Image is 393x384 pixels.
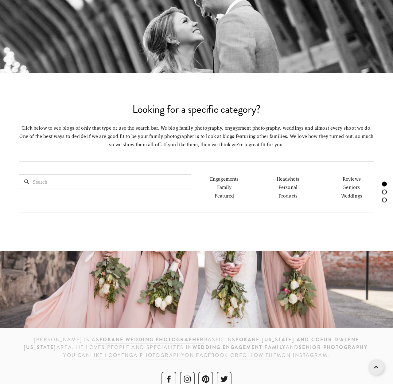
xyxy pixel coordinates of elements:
a: Engagements [210,175,239,182]
strong: SPOKANE [US_STATE] and Coeur d’Alene [US_STATE] [24,336,361,351]
a: follow them [239,352,282,359]
a: Seniors [343,184,360,190]
input: Search [19,174,191,189]
a: Family [217,184,232,190]
a: Headshots [277,175,299,182]
strong: engagement [223,344,263,351]
strong: wedding [193,344,221,351]
p: Click below to see blogs of only that type or use the search bar. We blog family photography, eng... [19,123,374,149]
a: like Looyenga Photography [90,352,185,359]
h2: Looking for a specific category? [19,104,374,115]
h3: [PERSON_NAME] is a based IN area. He loves people and specializes in , , and . You can on Faceboo... [19,336,374,359]
a: Personal [278,184,298,190]
strong: senior photography [299,344,368,351]
a: Featured [215,192,234,199]
a: Reviews [343,175,361,182]
a: Weddings [341,192,362,199]
a: Spokane wedding photographer [96,336,204,344]
a: Products [278,192,298,199]
strong: family [264,344,286,351]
